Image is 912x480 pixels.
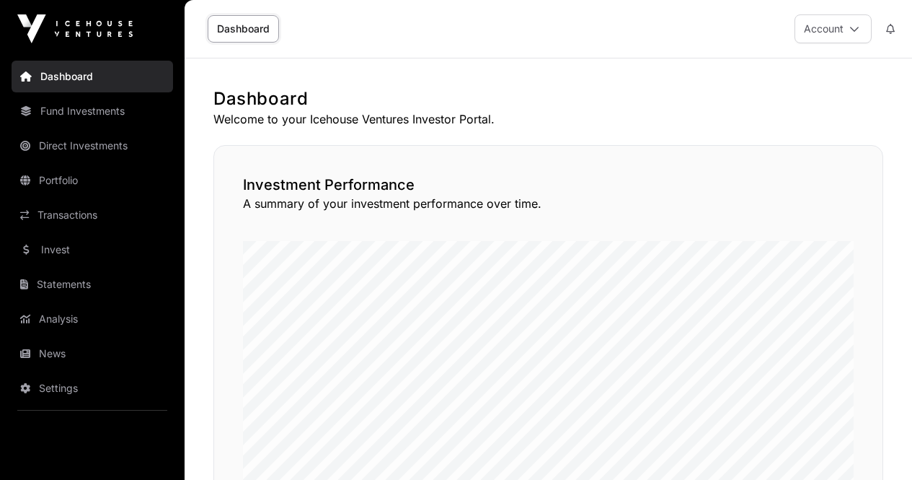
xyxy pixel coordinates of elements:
[17,14,133,43] img: Icehouse Ventures Logo
[208,15,279,43] a: Dashboard
[12,234,173,266] a: Invest
[840,411,912,480] iframe: Chat Widget
[12,303,173,335] a: Analysis
[12,199,173,231] a: Transactions
[12,372,173,404] a: Settings
[12,61,173,92] a: Dashboard
[12,130,173,162] a: Direct Investments
[12,338,173,370] a: News
[243,175,854,195] h2: Investment Performance
[794,14,872,43] button: Account
[243,195,854,212] p: A summary of your investment performance over time.
[12,269,173,300] a: Statements
[213,87,883,110] h1: Dashboard
[213,110,883,128] p: Welcome to your Icehouse Ventures Investor Portal.
[12,95,173,127] a: Fund Investments
[12,165,173,196] a: Portfolio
